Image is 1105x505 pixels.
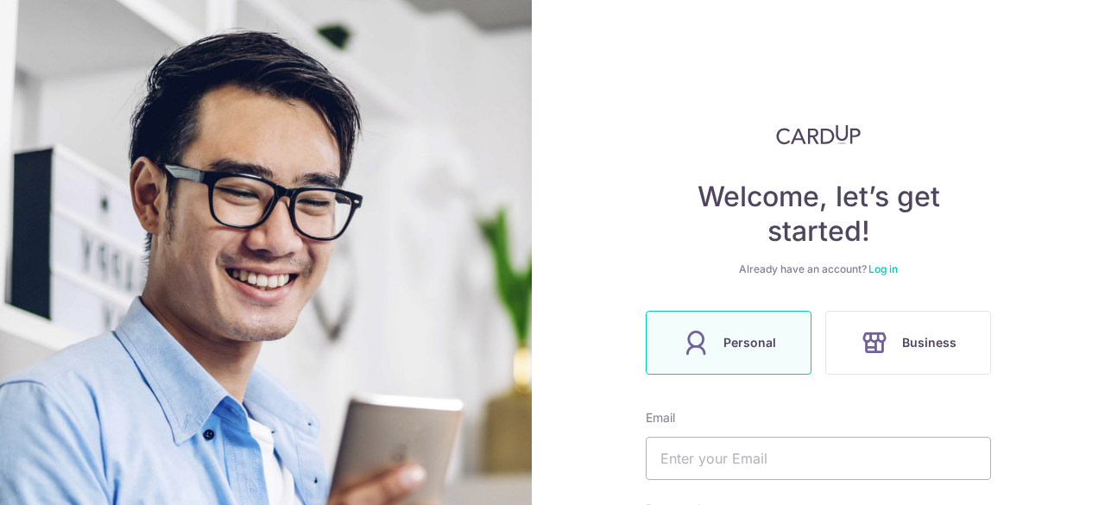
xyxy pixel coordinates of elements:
span: Business [902,332,957,353]
a: Business [818,311,998,375]
label: Email [646,409,675,426]
div: Already have an account? [646,262,991,276]
a: Personal [639,311,818,375]
img: CardUp Logo [776,124,861,145]
a: Log in [868,262,898,275]
span: Personal [723,332,776,353]
input: Enter your Email [646,437,991,480]
h4: Welcome, let’s get started! [646,180,991,249]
